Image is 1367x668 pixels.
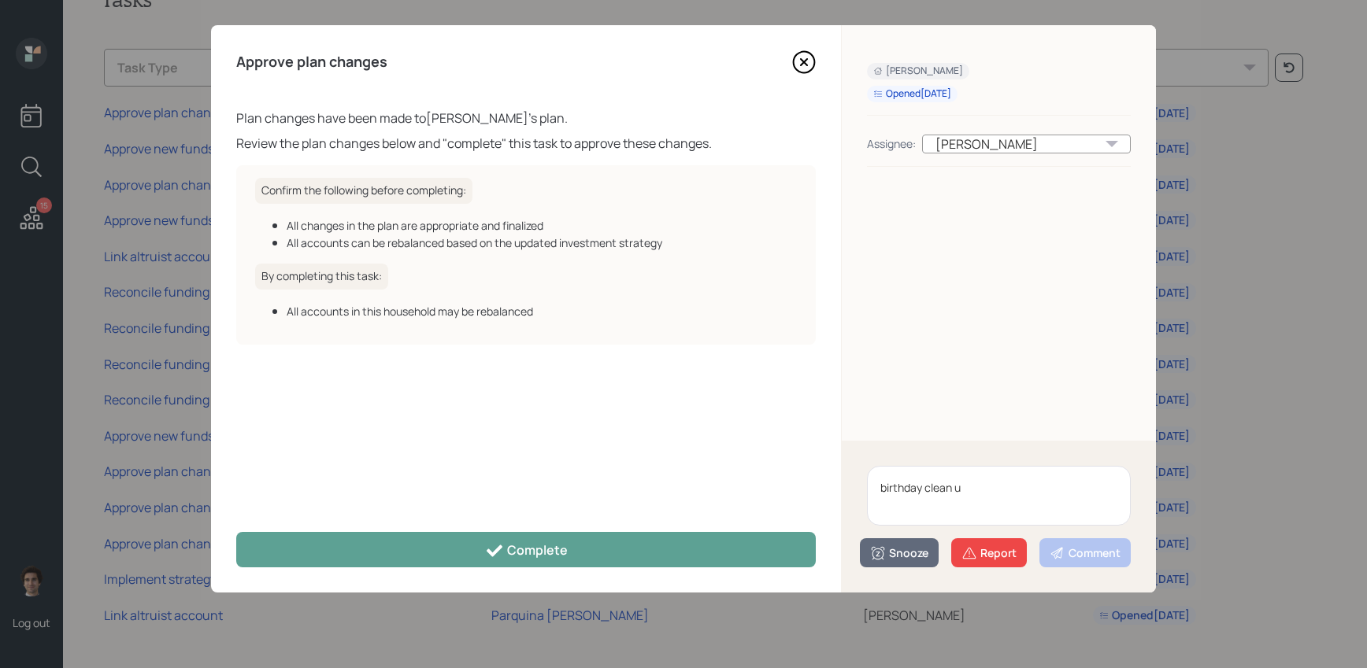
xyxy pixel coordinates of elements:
[236,134,816,153] div: Review the plan changes below and "complete" this task to approve these changes.
[873,87,951,101] div: Opened [DATE]
[236,109,816,127] div: Plan changes have been made to [PERSON_NAME] 's plan.
[255,178,472,204] h6: Confirm the following before completing:
[873,65,963,78] div: [PERSON_NAME]
[867,466,1131,526] textarea: birthday clean u
[961,545,1017,561] div: Report
[870,545,928,561] div: Snooze
[922,135,1131,153] div: [PERSON_NAME]
[287,234,797,251] div: All accounts can be rebalanced based on the updated investment strategy
[287,303,797,319] div: All accounts in this household may be rebalanced
[867,135,916,152] div: Assignee:
[951,538,1027,567] button: Report
[236,54,387,71] h4: Approve plan changes
[236,532,816,567] button: Complete
[485,541,568,560] div: Complete
[1050,545,1121,561] div: Comment
[287,217,797,234] div: All changes in the plan are appropriate and finalized
[1039,538,1131,567] button: Comment
[255,264,388,290] h6: By completing this task:
[860,538,939,567] button: Snooze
